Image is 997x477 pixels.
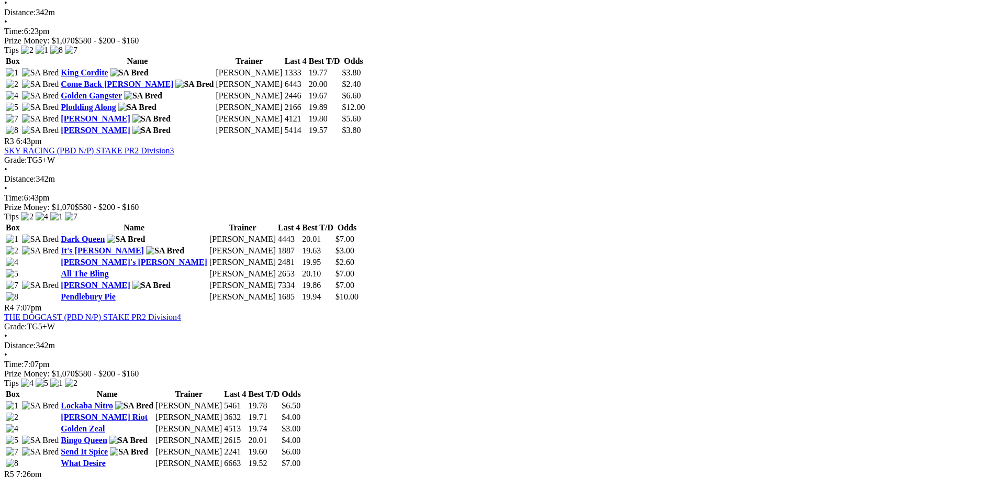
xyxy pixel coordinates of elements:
[155,412,222,423] td: [PERSON_NAME]
[4,8,993,17] div: 342m
[308,125,341,136] td: 19.57
[132,114,171,124] img: SA Bred
[308,114,341,124] td: 19.80
[223,401,247,411] td: 5461
[4,331,7,340] span: •
[6,91,18,101] img: 4
[61,68,108,77] a: King Cordite
[4,313,181,321] a: THE DOGCAST (PBD N/P) STAKE PR2 Division4
[61,292,115,301] a: Pendlebury Pie
[248,412,280,423] td: 19.71
[75,369,139,378] span: $580 - $200 - $160
[6,126,18,135] img: 8
[4,165,7,174] span: •
[6,281,18,290] img: 7
[223,458,247,469] td: 6663
[22,447,59,457] img: SA Bred
[209,234,276,245] td: [PERSON_NAME]
[216,79,283,90] td: [PERSON_NAME]
[308,79,341,90] td: 20.00
[308,68,341,78] td: 19.77
[60,56,214,66] th: Name
[277,223,300,233] th: Last 4
[277,257,300,268] td: 2481
[22,436,59,445] img: SA Bred
[223,389,247,400] th: Last 4
[282,459,300,468] span: $7.00
[22,235,59,244] img: SA Bred
[36,212,48,221] img: 4
[4,322,993,331] div: TG5+W
[61,91,122,100] a: Golden Gangster
[4,46,19,54] span: Tips
[6,68,18,77] img: 1
[282,436,300,445] span: $4.00
[4,27,993,36] div: 6:23pm
[4,8,36,17] span: Distance:
[6,269,18,279] img: 5
[209,223,276,233] th: Trainer
[6,436,18,445] img: 5
[216,56,283,66] th: Trainer
[216,68,283,78] td: [PERSON_NAME]
[6,413,18,422] img: 2
[248,424,280,434] td: 19.74
[282,447,300,456] span: $6.00
[61,424,105,433] a: Golden Zeal
[22,68,59,77] img: SA Bred
[61,258,207,267] a: [PERSON_NAME]'s [PERSON_NAME]
[248,401,280,411] td: 19.78
[60,223,208,233] th: Name
[6,401,18,411] img: 1
[282,413,300,421] span: $4.00
[282,401,300,410] span: $6.50
[342,114,361,123] span: $5.60
[277,234,300,245] td: 4443
[61,235,105,243] a: Dark Queen
[60,389,154,400] th: Name
[65,212,77,221] img: 7
[155,424,222,434] td: [PERSON_NAME]
[22,281,59,290] img: SA Bred
[4,36,993,46] div: Prize Money: $1,070
[342,80,361,88] span: $2.40
[36,46,48,55] img: 1
[50,46,63,55] img: 8
[124,91,162,101] img: SA Bred
[209,269,276,279] td: [PERSON_NAME]
[277,269,300,279] td: 2653
[61,436,107,445] a: Bingo Queen
[284,79,307,90] td: 6443
[6,103,18,112] img: 5
[61,246,144,255] a: It's [PERSON_NAME]
[223,435,247,446] td: 2615
[22,114,59,124] img: SA Bred
[335,235,354,243] span: $7.00
[335,258,354,267] span: $2.60
[118,103,156,112] img: SA Bred
[132,126,171,135] img: SA Bred
[248,458,280,469] td: 19.52
[155,389,222,400] th: Trainer
[21,212,33,221] img: 2
[61,126,130,135] a: [PERSON_NAME]
[61,80,173,88] a: Come Back [PERSON_NAME]
[209,280,276,291] td: [PERSON_NAME]
[61,281,130,290] a: [PERSON_NAME]
[50,212,63,221] img: 1
[342,103,365,112] span: $12.00
[284,114,307,124] td: 4121
[110,447,148,457] img: SA Bred
[22,80,59,89] img: SA Bred
[281,389,301,400] th: Odds
[61,103,116,112] a: Plodding Along
[6,114,18,124] img: 7
[4,137,14,146] span: R3
[75,36,139,45] span: $580 - $200 - $160
[4,350,7,359] span: •
[65,46,77,55] img: 7
[335,292,359,301] span: $10.00
[4,322,27,331] span: Grade:
[301,269,334,279] td: 20.10
[132,281,171,290] img: SA Bred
